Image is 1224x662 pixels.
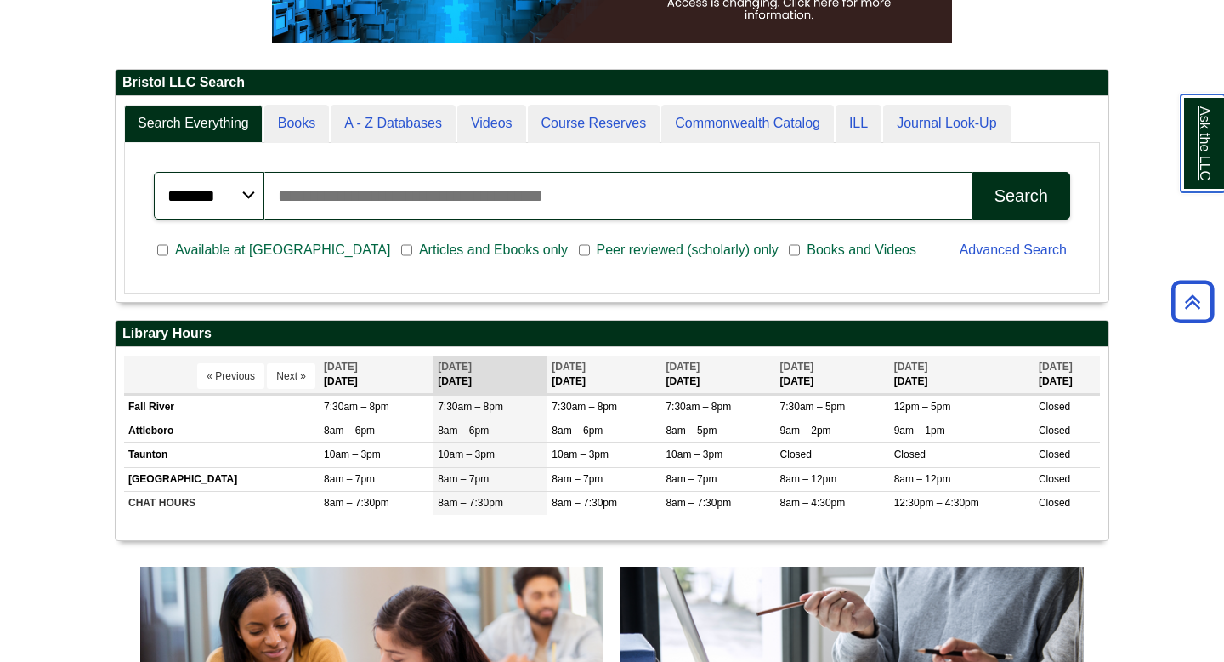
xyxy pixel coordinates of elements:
[994,186,1048,206] div: Search
[197,363,264,389] button: « Previous
[1039,473,1070,485] span: Closed
[780,448,812,460] span: Closed
[324,401,389,413] span: 7:30am – 8pm
[528,105,660,143] a: Course Reserves
[438,473,489,485] span: 8am – 7pm
[780,401,846,413] span: 7:30am – 5pm
[894,473,951,485] span: 8am – 12pm
[124,491,320,515] td: CHAT HOURS
[438,361,472,373] span: [DATE]
[972,172,1070,220] button: Search
[666,361,700,373] span: [DATE]
[666,401,731,413] span: 7:30am – 8pm
[438,448,495,460] span: 10am – 3pm
[883,105,1010,143] a: Journal Look-Up
[661,356,775,394] th: [DATE]
[116,321,1108,347] h2: Library Hours
[1039,361,1073,373] span: [DATE]
[324,448,381,460] span: 10am – 3pm
[552,401,617,413] span: 7:30am – 8pm
[590,240,785,260] span: Peer reviewed (scholarly) only
[157,243,168,258] input: Available at [GEOGRAPHIC_DATA]
[324,473,375,485] span: 8am – 7pm
[324,425,375,437] span: 8am – 6pm
[579,243,590,258] input: Peer reviewed (scholarly) only
[661,105,834,143] a: Commonwealth Catalog
[124,443,320,467] td: Taunton
[401,243,412,258] input: Articles and Ebooks only
[331,105,456,143] a: A - Z Databases
[1039,425,1070,437] span: Closed
[267,363,315,389] button: Next »
[124,419,320,443] td: Attleboro
[552,473,603,485] span: 8am – 7pm
[324,361,358,373] span: [DATE]
[168,240,397,260] span: Available at [GEOGRAPHIC_DATA]
[894,425,945,437] span: 9am – 1pm
[894,448,926,460] span: Closed
[666,425,717,437] span: 8am – 5pm
[438,401,503,413] span: 7:30am – 8pm
[1039,448,1070,460] span: Closed
[1034,356,1100,394] th: [DATE]
[552,361,586,373] span: [DATE]
[1165,290,1220,313] a: Back to Top
[776,356,890,394] th: [DATE]
[836,105,881,143] a: ILL
[1039,497,1070,509] span: Closed
[960,243,1067,257] a: Advanced Search
[780,473,837,485] span: 8am – 12pm
[780,497,846,509] span: 8am – 4:30pm
[124,105,263,143] a: Search Everything
[1039,401,1070,413] span: Closed
[438,497,503,509] span: 8am – 7:30pm
[780,425,831,437] span: 9am – 2pm
[438,425,489,437] span: 8am – 6pm
[116,70,1108,96] h2: Bristol LLC Search
[780,361,814,373] span: [DATE]
[552,448,609,460] span: 10am – 3pm
[552,425,603,437] span: 8am – 6pm
[666,448,722,460] span: 10am – 3pm
[666,497,731,509] span: 8am – 7:30pm
[433,356,547,394] th: [DATE]
[894,497,979,509] span: 12:30pm – 4:30pm
[457,105,526,143] a: Videos
[124,467,320,491] td: [GEOGRAPHIC_DATA]
[890,356,1034,394] th: [DATE]
[124,396,320,419] td: Fall River
[320,356,433,394] th: [DATE]
[552,497,617,509] span: 8am – 7:30pm
[800,240,923,260] span: Books and Videos
[666,473,717,485] span: 8am – 7pm
[264,105,329,143] a: Books
[324,497,389,509] span: 8am – 7:30pm
[547,356,661,394] th: [DATE]
[789,243,800,258] input: Books and Videos
[894,361,928,373] span: [DATE]
[894,401,951,413] span: 12pm – 5pm
[412,240,575,260] span: Articles and Ebooks only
